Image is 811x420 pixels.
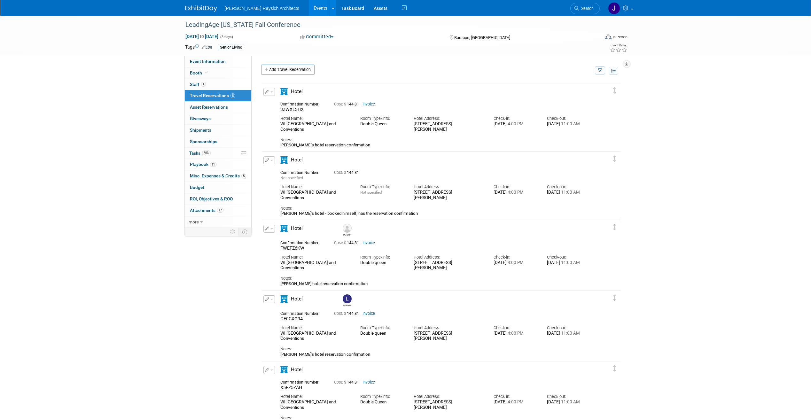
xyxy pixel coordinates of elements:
td: Personalize Event Tab Strip [227,228,238,236]
span: 4:00 PM [507,400,524,404]
div: [STREET_ADDRESS][PERSON_NAME] [414,260,484,271]
span: 4 [201,82,206,87]
a: Staff4 [185,79,251,90]
img: ExhibitDay [185,5,217,12]
span: 144.81 [334,311,362,316]
i: Click and drag to move item [613,224,616,230]
div: Hotel Name: [280,116,351,121]
div: Room Type/Info: [360,394,404,400]
span: 5 [241,174,246,178]
a: Tasks50% [185,148,251,159]
div: Hotel Address: [414,254,484,260]
span: Staff [190,82,206,87]
span: Travel Reservations [190,93,235,98]
a: more [185,216,251,228]
div: Hotel Address: [414,116,484,121]
div: [DATE] [494,260,537,266]
div: Room Type/Info: [360,325,404,331]
span: 11:00 AM [560,121,580,126]
div: Senior Living [218,44,244,51]
span: ROI, Objectives & ROO [190,196,233,201]
span: [PERSON_NAME] Raysich Architects [225,6,299,11]
span: 3ZWXE3HX [280,107,304,112]
div: [DATE] [547,190,591,195]
div: Double queen [360,260,404,265]
span: 4:00 PM [507,121,524,126]
a: Giveaways [185,113,251,124]
a: Add Travel Reservation [261,65,315,75]
div: [DATE] [547,121,591,127]
div: Hotel Address: [414,394,484,400]
div: WI [GEOGRAPHIC_DATA] and Conventions [280,190,351,201]
a: Invoice [363,380,375,385]
div: Confirmation Number: [280,309,324,316]
a: Misc. Expenses & Credits5 [185,170,251,182]
span: Baraboo, [GEOGRAPHIC_DATA] [454,35,510,40]
div: Confirmation Number: [280,239,324,245]
div: [PERSON_NAME]'s hotel reservation confirmation [280,352,591,357]
button: Committed [298,34,336,40]
span: Hotel [291,367,303,372]
a: Asset Reservations [185,102,251,113]
span: X5FZ5ZAH [280,385,302,390]
span: more [189,219,199,224]
span: 50% [202,151,211,155]
div: Notes: [280,276,591,281]
div: WI [GEOGRAPHIC_DATA] and Conventions [280,121,351,132]
span: Cost: $ [334,311,347,316]
div: In-Person [612,35,628,39]
div: Double Queen [360,121,404,127]
div: Check-in: [494,184,537,190]
div: Hotel Address: [414,184,484,190]
i: Click and drag to move item [613,87,616,94]
div: Hotel Name: [280,254,351,260]
span: Cost: $ [334,380,347,385]
span: Not specified [360,190,382,195]
a: Playbook11 [185,159,251,170]
span: 8 [230,93,235,98]
span: to [199,34,205,39]
a: Budget [185,182,251,193]
i: Click and drag to move item [613,295,616,301]
span: Cost: $ [334,170,347,175]
i: Hotel [280,88,288,95]
i: Hotel [280,225,288,232]
div: Notes: [280,346,591,352]
div: WI [GEOGRAPHIC_DATA] and Conventions [280,400,351,410]
span: 11:00 AM [560,331,580,336]
div: [DATE] [547,400,591,405]
div: Confirmation Number: [280,168,324,175]
i: Click and drag to move item [613,365,616,372]
a: Search [570,3,600,14]
a: Event Information [185,56,251,67]
div: Room Type/Info: [360,184,404,190]
span: 144.81 [334,170,362,175]
a: Invoice [363,311,375,316]
a: Travel Reservations8 [185,90,251,101]
span: Booth [190,70,209,75]
a: Sponsorships [185,136,251,147]
div: [STREET_ADDRESS][PERSON_NAME] [414,400,484,410]
i: Booth reservation complete [205,71,208,74]
div: Check-out: [547,325,591,331]
div: Event Format [562,33,628,43]
span: GE0CXO94 [280,316,303,321]
div: Event Rating [610,44,627,47]
span: Search [579,6,594,11]
div: [DATE] [494,190,537,195]
div: WI [GEOGRAPHIC_DATA] and Conventions [280,331,351,342]
div: Check-in: [494,254,537,260]
div: [STREET_ADDRESS][PERSON_NAME] [414,331,484,342]
span: Cost: $ [334,102,347,106]
span: 4:00 PM [507,190,524,195]
td: Tags [185,44,212,51]
span: Tasks [189,151,211,156]
div: Hotel Name: [280,325,351,331]
div: Liz Syrrakos [341,294,352,307]
span: Cost: $ [334,241,347,245]
a: Booth [185,67,251,79]
span: 144.81 [334,241,362,245]
a: Shipments [185,125,251,136]
div: Double queen [360,331,404,336]
div: Hotel Address: [414,325,484,331]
